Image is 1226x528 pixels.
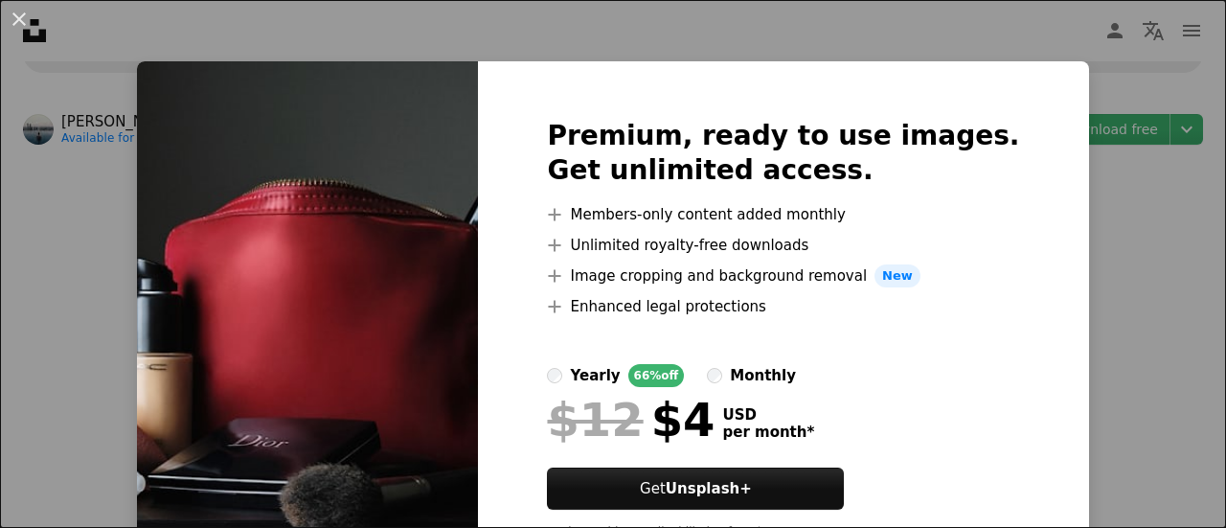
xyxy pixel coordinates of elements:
[570,364,620,387] div: yearly
[547,295,1019,318] li: Enhanced legal protections
[547,119,1019,188] h2: Premium, ready to use images. Get unlimited access.
[547,264,1019,287] li: Image cropping and background removal
[707,368,722,383] input: monthly
[730,364,796,387] div: monthly
[547,395,715,445] div: $4
[874,264,920,287] span: New
[666,480,752,497] strong: Unsplash+
[547,468,844,510] button: GetUnsplash+
[722,406,814,424] span: USD
[547,395,643,445] span: $12
[722,424,814,441] span: per month *
[628,364,685,387] div: 66% off
[547,203,1019,226] li: Members-only content added monthly
[547,368,562,383] input: yearly66%off
[547,234,1019,257] li: Unlimited royalty-free downloads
